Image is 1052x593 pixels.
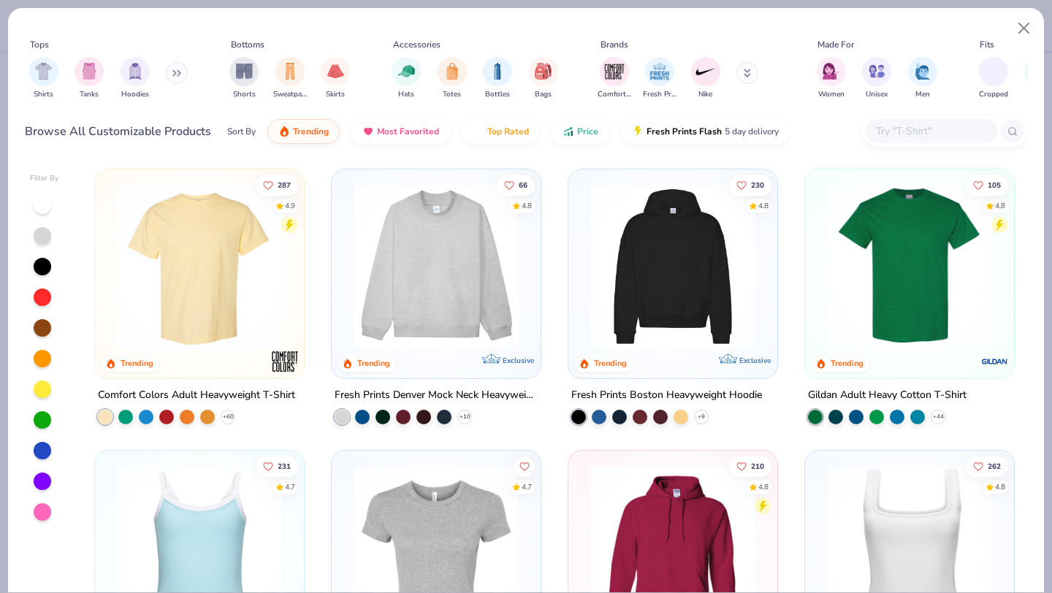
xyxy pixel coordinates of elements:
[979,57,1008,100] div: filter for Cropped
[75,57,104,100] button: filter button
[762,184,942,349] img: d4a37e75-5f2b-4aef-9a6e-23330c63bbc0
[327,63,344,80] img: Skirts Image
[121,57,150,100] button: filter button
[514,456,535,476] button: Like
[869,63,885,80] img: Unisex Image
[321,57,350,100] button: filter button
[346,184,526,349] img: f5d85501-0dbb-4ee4-b115-c08fa3845d83
[229,57,259,100] div: filter for Shorts
[729,456,771,476] button: Like
[817,38,854,51] div: Made For
[278,181,291,188] span: 287
[1010,15,1038,42] button: Close
[932,413,943,421] span: + 44
[273,57,307,100] div: filter for Sweatpants
[552,119,609,144] button: Price
[862,57,891,100] div: filter for Unisex
[908,57,937,100] div: filter for Men
[233,89,256,100] span: Shorts
[739,356,771,365] span: Exclusive
[223,413,234,421] span: + 60
[522,200,532,211] div: 4.8
[818,89,845,100] span: Women
[503,356,534,365] span: Exclusive
[862,57,891,100] button: filter button
[75,57,104,100] div: filter for Tanks
[393,38,441,51] div: Accessories
[535,89,552,100] span: Bags
[988,462,1001,470] span: 262
[81,63,97,80] img: Tanks Image
[335,386,538,405] div: Fresh Prints Denver Mock Neck Heavyweight Sweatshirt
[698,413,705,421] span: + 9
[30,173,59,184] div: Filter By
[908,57,937,100] button: filter button
[29,57,58,100] div: filter for Shirts
[698,89,712,100] span: Nike
[444,63,460,80] img: Totes Image
[817,57,846,100] button: filter button
[286,481,296,492] div: 4.7
[598,89,631,100] span: Comfort Colors
[438,57,467,100] button: filter button
[483,57,512,100] div: filter for Bottles
[985,63,1002,80] img: Cropped Image
[25,123,211,140] div: Browse All Customizable Products
[398,63,415,80] img: Hats Image
[522,481,532,492] div: 4.7
[915,89,930,100] span: Men
[915,63,931,80] img: Men Image
[286,200,296,211] div: 4.9
[282,63,298,80] img: Sweatpants Image
[121,89,149,100] span: Hoodies
[392,57,421,100] div: filter for Hats
[966,175,1008,195] button: Like
[598,57,631,100] div: filter for Comfort Colors
[236,63,253,80] img: Shorts Image
[351,119,450,144] button: Most Favorited
[473,126,484,137] img: TopRated.gif
[808,386,967,405] div: Gildan Adult Heavy Cotton T-Shirt
[643,89,676,100] span: Fresh Prints
[758,200,769,211] div: 4.8
[966,456,1008,476] button: Like
[460,413,470,421] span: + 10
[980,347,1009,376] img: Gildan logo
[487,126,529,137] span: Top Rated
[273,57,307,100] button: filter button
[979,57,1008,100] button: filter button
[817,57,846,100] div: filter for Women
[392,57,421,100] button: filter button
[866,89,888,100] span: Unisex
[691,57,720,100] div: filter for Nike
[583,184,763,349] img: 91acfc32-fd48-4d6b-bdad-a4c1a30ac3fc
[377,126,439,137] span: Most Favorited
[695,61,717,83] img: Nike Image
[632,126,644,137] img: flash.gif
[529,57,558,100] button: filter button
[326,89,345,100] span: Skirts
[979,89,1008,100] span: Cropped
[485,89,510,100] span: Bottles
[121,57,150,100] div: filter for Hoodies
[571,386,762,405] div: Fresh Prints Boston Heavyweight Hoodie
[256,456,299,476] button: Like
[278,126,290,137] img: trending.gif
[362,126,374,137] img: most_fav.gif
[34,89,53,100] span: Shirts
[820,184,999,349] img: db319196-8705-402d-8b46-62aaa07ed94f
[483,57,512,100] button: filter button
[725,123,779,140] span: 5 day delivery
[110,184,289,349] img: 029b8af0-80e6-406f-9fdc-fdf898547912
[273,89,307,100] span: Sweatpants
[489,63,506,80] img: Bottles Image
[729,175,771,195] button: Like
[577,126,598,137] span: Price
[874,123,987,139] input: Try "T-Shirt"
[229,57,259,100] button: filter button
[621,119,790,144] button: Fresh Prints Flash5 day delivery
[227,125,256,138] div: Sort By
[758,481,769,492] div: 4.8
[321,57,350,100] div: filter for Skirts
[598,57,631,100] button: filter button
